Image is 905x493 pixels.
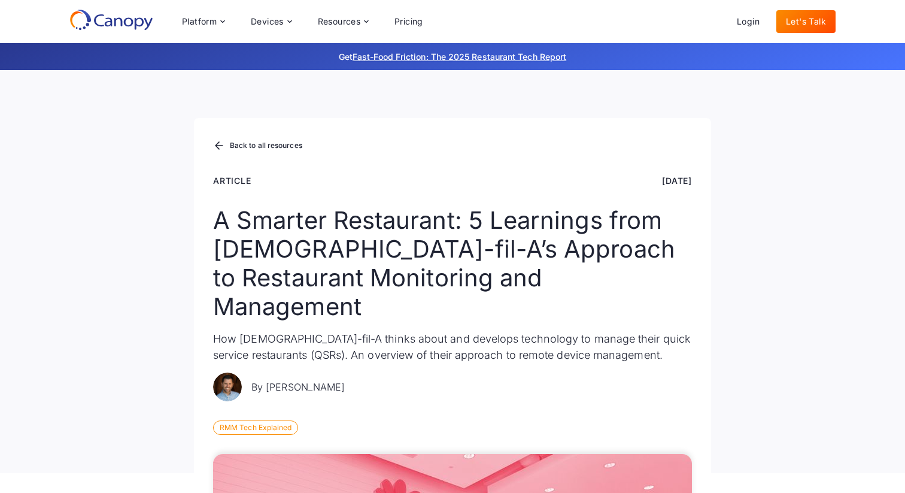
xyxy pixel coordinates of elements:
div: Back to all resources [230,142,302,149]
div: Article [213,174,251,187]
p: By [PERSON_NAME] [251,380,345,394]
div: Devices [251,17,284,26]
a: Fast-Food Friction: The 2025 Restaurant Tech Report [353,52,566,62]
div: Platform [182,17,217,26]
a: Login [727,10,769,33]
div: [DATE] [662,174,692,187]
p: Get [159,50,746,63]
div: RMM Tech Explained [213,421,298,435]
a: Let's Talk [776,10,836,33]
a: Back to all resources [213,138,302,154]
h1: A Smarter Restaurant: 5 Learnings from [DEMOGRAPHIC_DATA]-fil-A’s Approach to Restaurant Monitori... [213,206,692,321]
p: How [DEMOGRAPHIC_DATA]-fil-A thinks about and develops technology to manage their quick service r... [213,331,692,363]
div: Resources [318,17,361,26]
a: Pricing [385,10,433,33]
